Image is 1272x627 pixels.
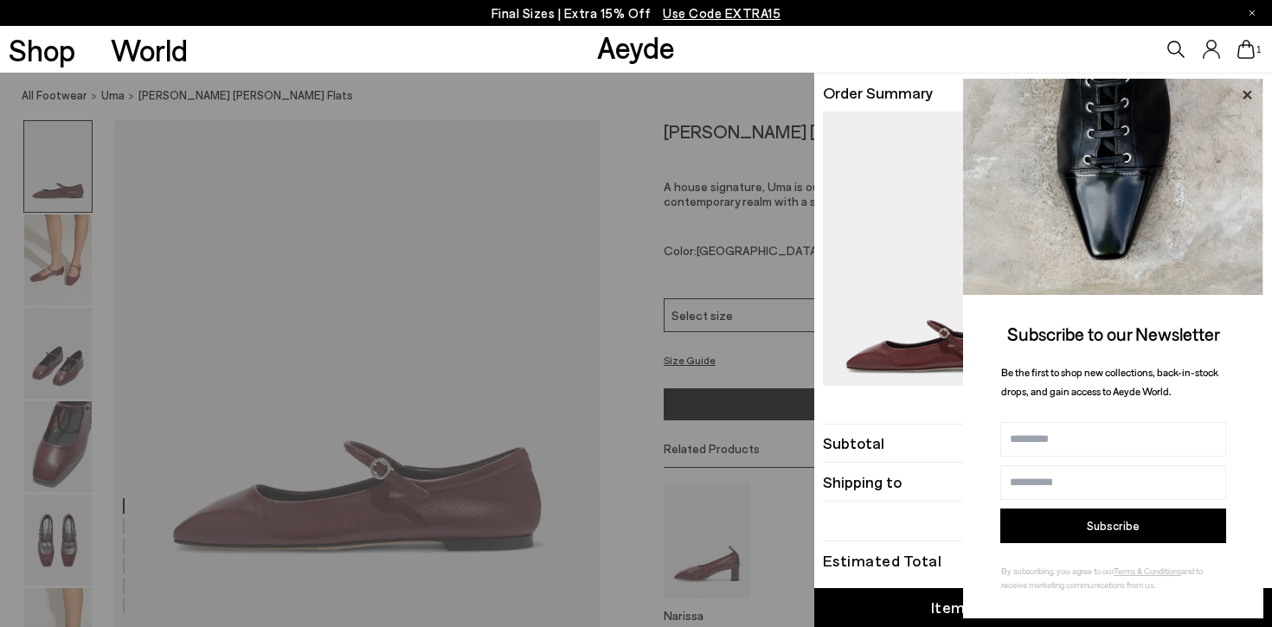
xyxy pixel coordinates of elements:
[1114,566,1181,576] a: Terms & Conditions
[1237,40,1255,59] a: 1
[111,35,188,65] a: World
[1255,45,1263,54] span: 1
[1001,566,1114,576] span: By subscribing, you agree to our
[9,35,75,65] a: Shop
[963,79,1263,295] img: ca3f721fb6ff708a270709c41d776025.jpg
[597,29,675,65] a: Aeyde
[491,3,781,24] p: Final Sizes | Extra 15% Off
[823,82,933,104] span: Order Summary
[823,112,1043,418] img: AEYDE_UMANAPPALEATHERPORT_1_900x.jpg
[1000,509,1226,543] button: Subscribe
[931,597,1073,618] div: Item Added to Cart
[1007,323,1220,344] span: Subscribe to our Newsletter
[1001,366,1218,398] span: Be the first to shop new collections, back-in-stock drops, and gain access to Aeyde World.
[823,554,942,566] div: Estimated Total
[663,5,781,21] span: Navigate to /collections/ss25-final-sizes
[823,471,902,493] span: Shipping to
[823,424,1263,463] li: Subtotal
[814,588,1272,627] a: Item Added to Cart View Cart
